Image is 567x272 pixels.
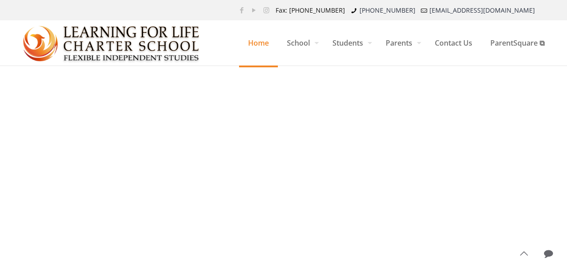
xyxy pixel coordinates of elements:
[237,5,247,14] a: Facebook icon
[481,20,553,66] a: ParentSquare ⧉
[377,29,426,56] span: Parents
[350,6,359,14] i: phone
[323,20,377,66] a: Students
[420,6,429,14] i: mail
[262,5,271,14] a: Instagram icon
[323,29,377,56] span: Students
[239,29,278,56] span: Home
[429,6,535,14] a: [EMAIL_ADDRESS][DOMAIN_NAME]
[23,20,200,66] a: Learning for Life Charter School
[377,20,426,66] a: Parents
[239,20,278,66] a: Home
[23,21,200,66] img: Home
[360,6,415,14] a: [PHONE_NUMBER]
[481,29,553,56] span: ParentSquare ⧉
[249,5,259,14] a: YouTube icon
[514,244,533,263] a: Back to top icon
[278,20,323,66] a: School
[426,20,481,66] a: Contact Us
[426,29,481,56] span: Contact Us
[278,29,323,56] span: School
